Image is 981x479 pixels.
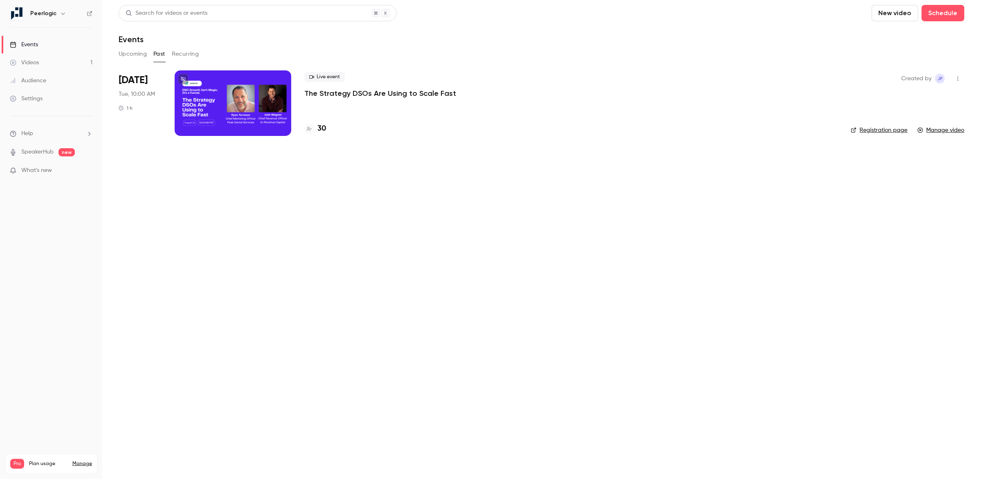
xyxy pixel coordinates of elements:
[172,47,199,61] button: Recurring
[29,461,67,467] span: Plan usage
[851,126,908,134] a: Registration page
[872,5,918,21] button: New video
[153,47,165,61] button: Past
[126,9,207,18] div: Search for videos or events
[10,77,46,85] div: Audience
[119,105,133,111] div: 1 h
[304,88,456,98] a: The Strategy DSOs Are Using to Scale Fast
[59,148,75,156] span: new
[10,7,23,20] img: Peerlogic
[922,5,965,21] button: Schedule
[119,90,155,98] span: Tue, 10:00 AM
[902,74,932,84] span: Created by
[918,126,965,134] a: Manage video
[304,123,326,134] a: 30
[21,148,54,156] a: SpeakerHub
[10,459,24,469] span: Pro
[119,34,144,44] h1: Events
[10,95,43,103] div: Settings
[72,461,92,467] a: Manage
[119,70,162,136] div: Aug 12 Tue, 10:00 AM (America/Phoenix)
[30,9,56,18] h6: Peerlogic
[21,129,33,138] span: Help
[935,74,945,84] span: Jaclyn Freedman
[304,72,345,82] span: Live event
[119,47,147,61] button: Upcoming
[938,74,943,84] span: JF
[10,59,39,67] div: Videos
[317,123,326,134] h4: 30
[10,41,38,49] div: Events
[21,166,52,175] span: What's new
[10,129,92,138] li: help-dropdown-opener
[119,74,148,87] span: [DATE]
